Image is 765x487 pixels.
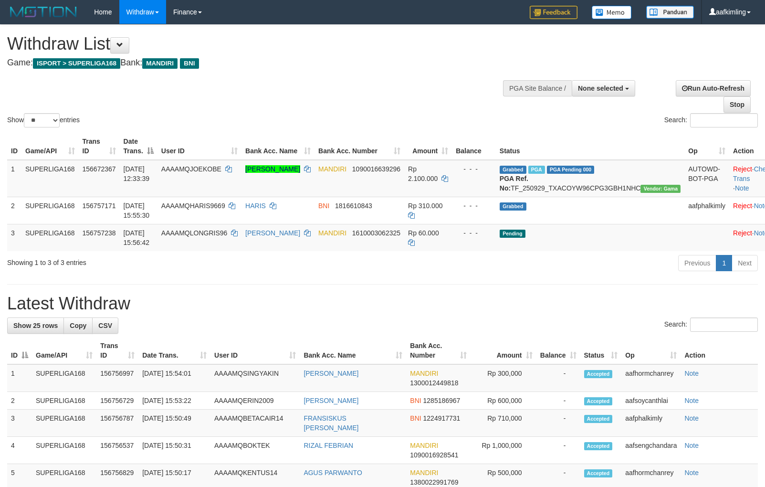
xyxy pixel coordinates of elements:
span: 156757238 [83,229,116,237]
a: AGUS PARWANTO [304,469,362,476]
span: Copy 1816610843 to clipboard [335,202,372,210]
span: Accepted [584,397,613,405]
td: 1 [7,160,21,197]
a: Note [684,442,699,449]
div: - - - [456,164,492,174]
div: Showing 1 to 3 of 3 entries [7,254,312,267]
a: HARIS [245,202,266,210]
a: Stop [723,96,751,113]
span: Copy 1090016928541 to clipboard [410,451,458,459]
td: Rp 300,000 [471,364,536,392]
span: BNI [410,414,421,422]
td: - [536,392,580,410]
td: SUPERLIGA168 [21,160,79,197]
a: FRANSISKUS [PERSON_NAME] [304,414,358,432]
a: Show 25 rows [7,318,64,334]
th: Bank Acc. Number: activate to sort column ascending [314,133,404,160]
span: None selected [578,85,623,92]
span: Copy 1610003062325 to clipboard [352,229,400,237]
span: Accepted [584,370,613,378]
a: [PERSON_NAME] [245,229,300,237]
td: [DATE] 15:54:01 [138,364,210,392]
td: 2 [7,197,21,224]
td: aafsoycanthlai [621,392,681,410]
a: Reject [733,229,752,237]
td: [DATE] 15:50:49 [138,410,210,437]
span: AAAAMQLONGRIS96 [161,229,228,237]
td: AAAAMQBOKTEK [210,437,300,464]
td: aafphalkimly [684,197,729,224]
th: Bank Acc. Name: activate to sort column ascending [300,337,406,364]
span: PGA Pending [547,166,595,174]
h1: Withdraw List [7,34,501,53]
td: 3 [7,410,32,437]
span: MANDIRI [410,370,438,377]
td: SUPERLIGA168 [32,410,96,437]
span: Pending [500,230,525,238]
td: [DATE] 15:50:31 [138,437,210,464]
span: Marked by aafsengchandara [528,166,545,174]
td: TF_250929_TXACOYW96CPG3GBH1NHC [496,160,684,197]
a: 1 [716,255,732,271]
input: Search: [690,318,758,332]
h1: Latest Withdraw [7,294,758,313]
a: Note [735,184,749,192]
a: [PERSON_NAME] [245,165,300,173]
th: Status: activate to sort column ascending [580,337,622,364]
td: 156756997 [96,364,138,392]
select: Showentries [24,113,60,127]
td: aafphalkimly [621,410,681,437]
h4: Game: Bank: [7,58,501,68]
td: SUPERLIGA168 [32,392,96,410]
th: Balance [452,133,496,160]
span: Rp 60.000 [408,229,439,237]
span: MANDIRI [318,165,346,173]
th: Action [681,337,758,364]
span: MANDIRI [410,442,438,449]
a: Previous [678,255,716,271]
span: Accepted [584,469,613,477]
th: Bank Acc. Number: activate to sort column ascending [406,337,471,364]
th: Game/API: activate to sort column ascending [32,337,96,364]
div: PGA Site Balance / [503,80,572,96]
button: None selected [572,80,635,96]
span: MANDIRI [410,469,438,476]
span: Copy 1285186967 to clipboard [423,397,461,404]
a: [PERSON_NAME] [304,370,358,377]
th: Trans ID: activate to sort column ascending [79,133,120,160]
td: SUPERLIGA168 [32,364,96,392]
span: Accepted [584,442,613,450]
td: 3 [7,224,21,251]
span: BNI [180,58,199,69]
th: User ID: activate to sort column ascending [210,337,300,364]
input: Search: [690,113,758,127]
span: MANDIRI [318,229,346,237]
td: - [536,437,580,464]
td: AAAAMQERIN2009 [210,392,300,410]
a: Next [732,255,758,271]
td: aafhormchanrey [621,364,681,392]
a: [PERSON_NAME] [304,397,358,404]
td: 4 [7,437,32,464]
th: User ID: activate to sort column ascending [157,133,241,160]
a: Note [684,397,699,404]
td: 156756729 [96,392,138,410]
span: Grabbed [500,202,526,211]
td: Rp 710,000 [471,410,536,437]
a: Note [684,469,699,476]
td: SUPERLIGA168 [21,197,79,224]
th: Op: activate to sort column ascending [621,337,681,364]
b: PGA Ref. No: [500,175,528,192]
th: Date Trans.: activate to sort column ascending [138,337,210,364]
th: ID [7,133,21,160]
td: SUPERLIGA168 [21,224,79,251]
span: [DATE] 15:55:30 [124,202,150,219]
td: SUPERLIGA168 [32,437,96,464]
td: 1 [7,364,32,392]
td: - [536,410,580,437]
a: Note [684,370,699,377]
span: Copy 1224917731 to clipboard [423,414,461,422]
a: Run Auto-Refresh [676,80,751,96]
span: AAAAMQHARIS9669 [161,202,225,210]
a: Copy [63,318,93,334]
